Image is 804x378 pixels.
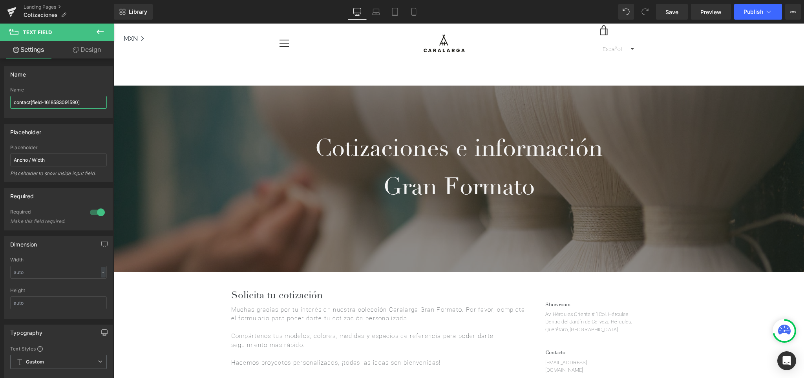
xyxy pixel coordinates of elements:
[118,282,416,299] p: Muchas gracias por tu interés en nuestra colección Caralarga Gran Formato. Por favor, completa el...
[10,219,81,224] div: Make this field required.
[310,11,351,29] img: Caralarga México
[432,326,504,332] h1: Contacto
[10,257,107,263] div: Width
[10,325,42,336] div: Typography
[637,4,653,20] button: Redo
[118,266,416,278] h1: Solicita tu cotización
[785,4,801,20] button: More
[432,294,573,302] p: Dentro del Jardín de Cerveza Hércules.
[10,124,41,135] div: Placeholder
[485,288,515,294] span: Col. Hércules
[432,278,573,285] h1: Showroom
[691,4,731,20] a: Preview
[404,4,423,20] a: Mobile
[432,302,573,310] p: Querétaro, [GEOGRAPHIC_DATA].
[10,188,34,199] div: Required
[665,8,678,16] span: Save
[10,145,107,150] div: Placeholder
[10,67,26,78] div: Name
[24,4,114,10] a: Landing Pages
[10,209,82,217] div: Required
[10,266,107,279] input: auto
[129,8,147,15] span: Library
[432,335,504,351] p: [EMAIL_ADDRESS][DOMAIN_NAME]
[386,4,404,20] a: Tablet
[10,10,24,20] div: MXN
[10,296,107,309] input: auto
[58,41,115,58] a: Design
[618,4,634,20] button: Undo
[700,8,722,16] span: Preview
[101,267,106,278] div: -
[367,4,386,20] a: Laptop
[114,4,153,20] a: New Library
[118,336,327,343] span: Hacemos proyectos personalizados, ¡todas las ideas son bienvenidas!
[23,29,52,35] span: Text Field
[26,359,44,365] b: Custom
[10,288,107,293] div: Height
[10,87,107,93] div: Name
[10,237,37,248] div: Dimension
[744,9,763,15] span: Publish
[24,12,58,18] span: Cotizaciones
[10,345,107,352] div: Text Styles
[432,287,573,295] p: Av. Hércules Oriente # 1
[118,309,380,325] span: Compártenos tus modelos, colores, medidas y espacios de referencia para poder darte seguimiento m...
[734,4,782,20] button: Publish
[348,4,367,20] a: Desktop
[10,170,107,182] div: Placeholder to show inside input field.
[777,351,796,370] div: Open Intercom Messenger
